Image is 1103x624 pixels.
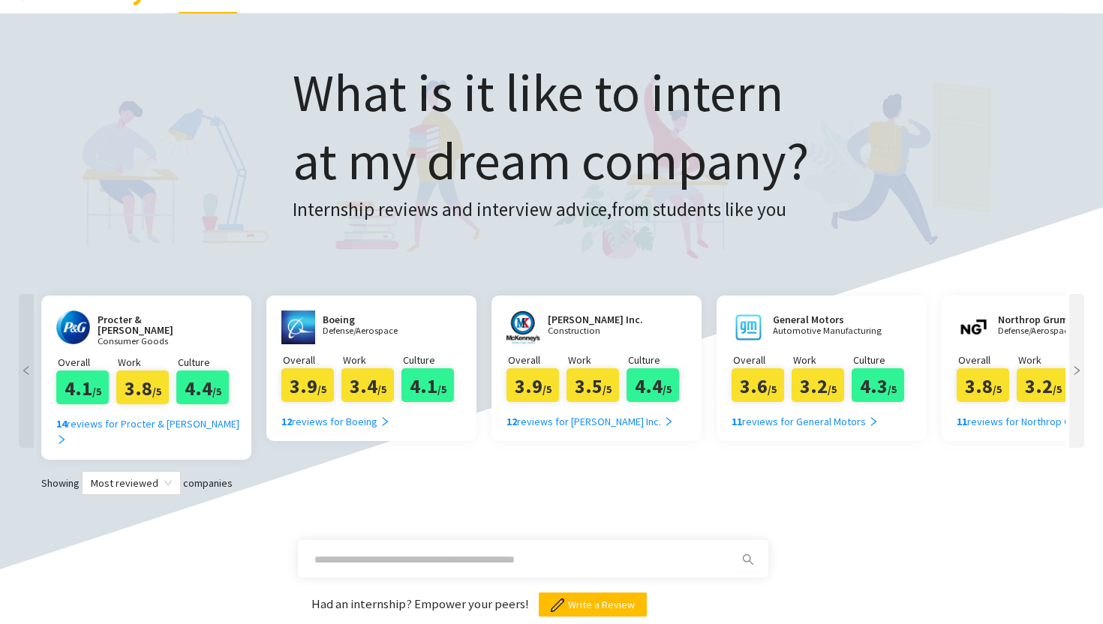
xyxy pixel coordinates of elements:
span: right [56,434,67,445]
span: /5 [317,382,326,396]
span: search [737,553,759,565]
p: Overall [283,352,341,368]
span: right [1069,365,1084,376]
div: reviews for General Motors [732,413,879,430]
span: Most reviewed [91,472,172,494]
div: Showing companies [15,471,1088,495]
span: /5 [212,385,221,398]
span: /5 [92,385,101,398]
p: Work [118,354,176,370]
div: 3.9 [506,368,559,402]
span: right [380,416,390,427]
b: 14 [56,417,67,430]
p: Culture [628,352,687,368]
p: Consumer Goods [98,337,210,346]
span: /5 [663,382,672,396]
span: Had an internship? Empower your peers! [311,595,531,612]
p: Overall [733,352,792,368]
h2: Procter & [PERSON_NAME] [98,314,210,335]
b: 11 [732,415,742,428]
span: /5 [768,382,777,396]
div: 3.6 [732,368,784,402]
b: 11 [957,415,967,428]
span: left [19,365,34,376]
p: Culture [178,354,236,370]
div: 3.4 [341,368,394,402]
button: Write a Review [539,592,647,616]
div: reviews for Procter & [PERSON_NAME] [56,415,248,448]
div: 4.3 [852,368,904,402]
div: 3.8 [116,370,169,404]
p: Culture [403,352,461,368]
h2: Northrop Grumman [998,314,1089,325]
a: 11reviews for General Motors right [732,402,879,430]
b: 12 [281,415,292,428]
span: at my dream company? [293,127,809,193]
span: /5 [993,382,1002,396]
h2: [PERSON_NAME] Inc. [548,314,643,325]
h3: Internship reviews and interview advice, from students like you [293,195,809,225]
div: reviews for [PERSON_NAME] Inc. [506,413,674,430]
a: 14reviews for Procter & [PERSON_NAME] right [56,404,248,448]
p: Defense/Aerospace [998,326,1089,336]
div: 4.1 [401,368,454,402]
span: /5 [888,382,897,396]
button: search [736,547,760,571]
span: right [663,416,674,427]
span: /5 [437,382,446,396]
span: /5 [542,382,551,396]
img: gm.com [732,310,765,344]
div: 3.5 [567,368,619,402]
span: Write a Review [568,596,635,613]
h2: Boeing [323,314,413,325]
a: 12reviews for [PERSON_NAME] Inc. right [506,402,674,430]
h2: General Motors [773,314,882,325]
div: 4.4 [176,370,229,404]
p: Overall [958,352,1017,368]
div: 3.2 [792,368,844,402]
span: /5 [377,382,386,396]
span: /5 [152,385,161,398]
p: Overall [508,352,567,368]
p: Work [1018,352,1077,368]
span: right [868,416,879,427]
p: Work [793,352,852,368]
p: Work [343,352,401,368]
p: Overall [58,354,116,370]
img: www.mckenneys.com [506,310,540,344]
span: /5 [603,382,612,396]
div: 3.2 [1017,368,1069,402]
p: Construction [548,326,643,336]
p: Automotive Manufacturing [773,326,882,336]
span: /5 [1053,382,1062,396]
b: 12 [506,415,517,428]
div: reviews for Boeing [281,413,390,430]
a: 12reviews for Boeing right [281,402,390,430]
span: /5 [828,382,837,396]
div: 3.8 [957,368,1009,402]
p: Work [568,352,627,368]
p: Defense/Aerospace [323,326,413,336]
div: 3.9 [281,368,334,402]
p: Culture [853,352,912,368]
div: 4.1 [56,370,109,404]
div: 4.4 [627,368,679,402]
h1: What is it like to intern [293,58,809,195]
img: pencil.png [551,598,564,612]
